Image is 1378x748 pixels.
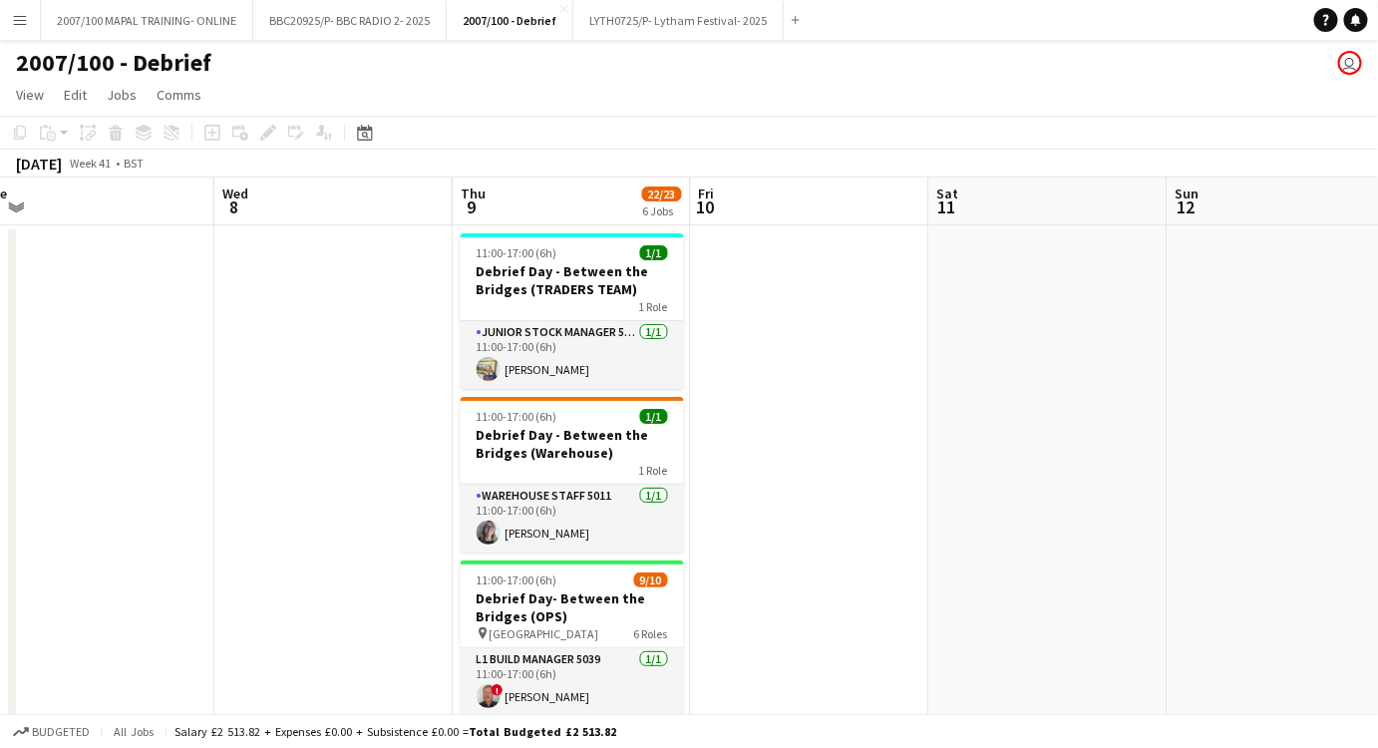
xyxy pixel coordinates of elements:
[1338,51,1362,75] app-user-avatar: Grace Shorten
[16,48,211,78] h1: 2007/100 - Debrief
[124,156,144,171] div: BST
[8,82,52,108] a: View
[174,724,616,739] div: Salary £2 513.82 + Expenses £0.00 + Subsistence £0.00 =
[573,1,784,40] button: LYTH0725/P- Lytham Festival- 2025
[66,156,116,171] span: Week 41
[253,1,447,40] button: BBC20925/P- BBC RADIO 2- 2025
[447,1,573,40] button: 2007/100 - Debrief
[41,1,253,40] button: 2007/100 MAPAL TRAINING- ONLINE
[107,86,137,104] span: Jobs
[469,724,616,739] span: Total Budgeted £2 513.82
[110,724,158,739] span: All jobs
[16,154,62,174] div: [DATE]
[149,82,209,108] a: Comms
[157,86,201,104] span: Comms
[10,721,93,743] button: Budgeted
[99,82,145,108] a: Jobs
[56,82,95,108] a: Edit
[32,725,90,739] span: Budgeted
[16,86,44,104] span: View
[64,86,87,104] span: Edit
